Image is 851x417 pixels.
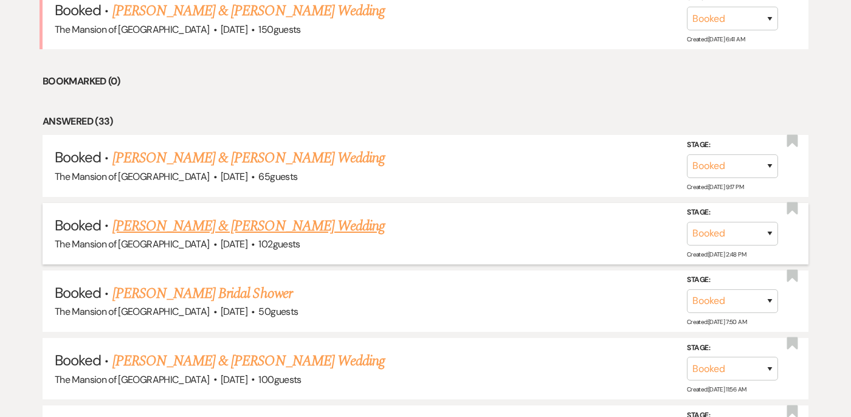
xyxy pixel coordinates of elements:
[55,373,210,386] span: The Mansion of [GEOGRAPHIC_DATA]
[221,170,247,183] span: [DATE]
[55,170,210,183] span: The Mansion of [GEOGRAPHIC_DATA]
[55,283,101,302] span: Booked
[55,23,210,36] span: The Mansion of [GEOGRAPHIC_DATA]
[687,35,745,43] span: Created: [DATE] 6:41 AM
[221,238,247,250] span: [DATE]
[687,182,743,190] span: Created: [DATE] 9:17 PM
[258,305,298,318] span: 50 guests
[687,250,746,258] span: Created: [DATE] 2:48 PM
[55,148,101,167] span: Booked
[258,23,300,36] span: 150 guests
[258,238,300,250] span: 102 guests
[55,351,101,370] span: Booked
[55,305,210,318] span: The Mansion of [GEOGRAPHIC_DATA]
[258,373,301,386] span: 100 guests
[221,373,247,386] span: [DATE]
[112,283,292,305] a: [PERSON_NAME] Bridal Shower
[687,318,746,326] span: Created: [DATE] 7:50 AM
[687,385,746,393] span: Created: [DATE] 11:56 AM
[221,305,247,318] span: [DATE]
[687,274,778,287] label: Stage:
[687,341,778,354] label: Stage:
[55,1,101,19] span: Booked
[43,74,808,89] li: Bookmarked (0)
[55,216,101,235] span: Booked
[687,206,778,219] label: Stage:
[112,215,385,237] a: [PERSON_NAME] & [PERSON_NAME] Wedding
[112,147,385,169] a: [PERSON_NAME] & [PERSON_NAME] Wedding
[258,170,297,183] span: 65 guests
[221,23,247,36] span: [DATE]
[43,114,808,129] li: Answered (33)
[55,238,210,250] span: The Mansion of [GEOGRAPHIC_DATA]
[112,350,385,372] a: [PERSON_NAME] & [PERSON_NAME] Wedding
[687,139,778,152] label: Stage:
